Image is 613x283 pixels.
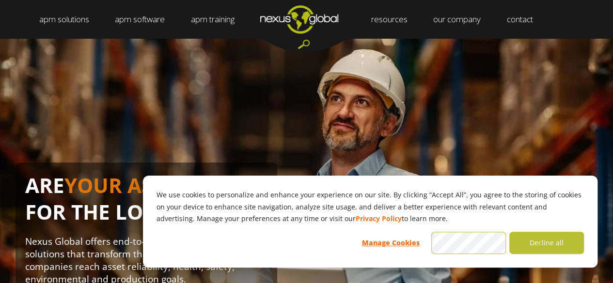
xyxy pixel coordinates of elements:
button: Manage Cookies [353,232,428,254]
button: Accept all [431,232,506,254]
a: Privacy Policy [356,213,402,225]
button: Decline all [509,232,584,254]
span: YOUR ASSETS [64,171,198,199]
h1: ARE IN IT FOR THE LONG HAUL? [25,172,267,235]
p: We use cookies to personalize and enhance your experience on our site. By clicking “Accept All”, ... [157,189,584,225]
div: Cookie banner [143,176,597,268]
